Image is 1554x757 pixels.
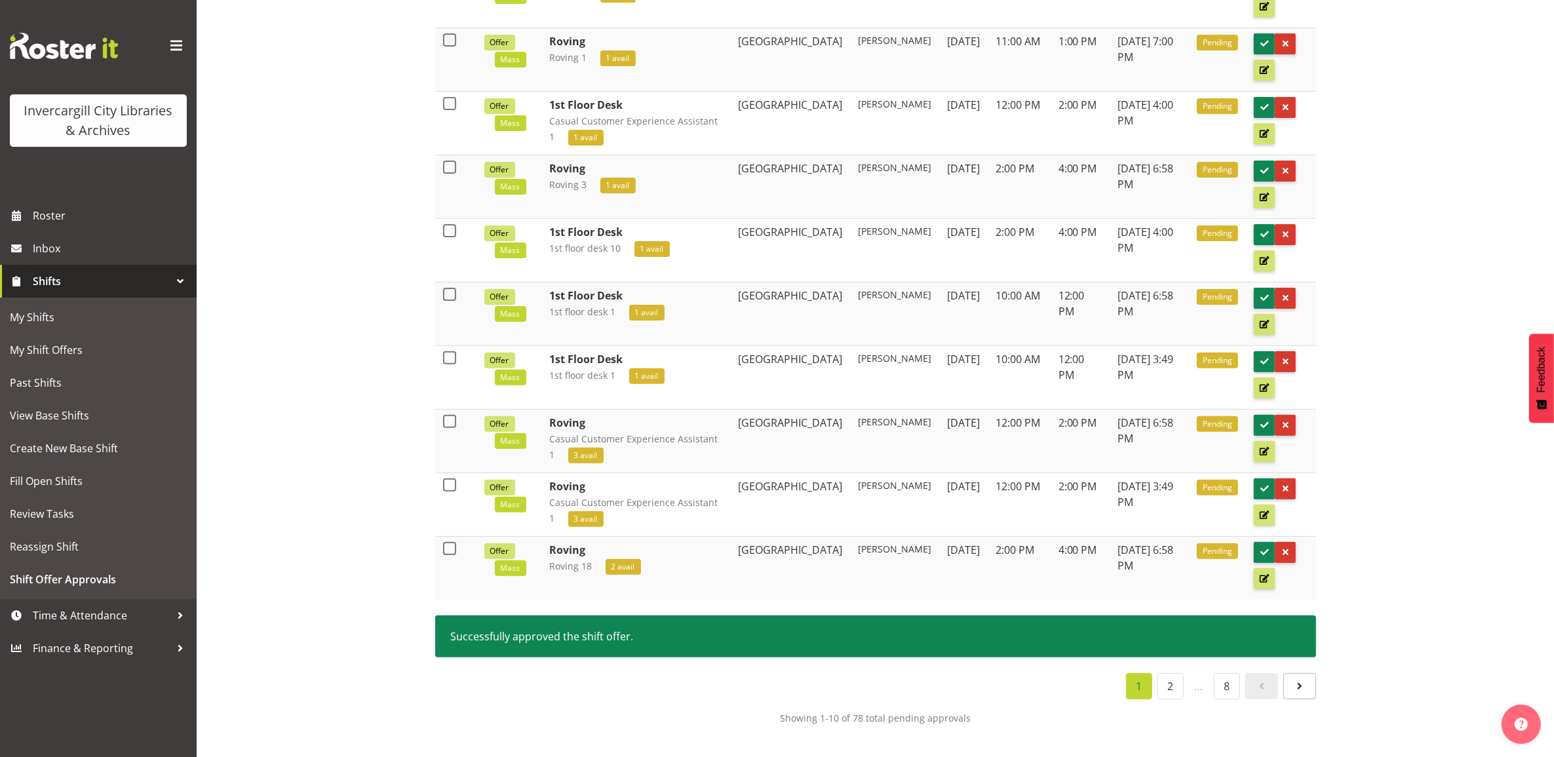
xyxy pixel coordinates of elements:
[484,289,515,305] span: Offer
[730,409,850,473] td: [GEOGRAPHIC_DATA]
[550,242,621,254] small: 1st floor desk 10
[1110,473,1190,536] td: [DATE] 3:49 PM
[10,340,187,360] span: My Shift Offers
[568,511,604,527] span: 3 positions available
[600,50,636,66] span: 1 positions available
[629,305,665,320] span: 1 positions available
[730,473,850,536] td: [GEOGRAPHIC_DATA]
[484,225,515,241] span: Offer
[988,155,1051,218] td: 2:00 PM
[550,225,623,239] strong: 1st Floor Desk
[1275,288,1296,309] button: Quick Reject
[730,155,850,218] td: [GEOGRAPHIC_DATA]
[1110,155,1190,218] td: [DATE] 6:58 PM
[939,91,988,155] td: [DATE]
[550,369,616,381] small: 1st floor desk 1
[3,366,193,399] a: Past Shifts
[988,345,1051,409] td: 10:00 AM
[33,206,190,225] span: Roster
[1214,673,1240,699] a: 8
[10,570,187,589] span: Shift Offer Approvals
[1254,250,1275,271] button: View Details & Add Notes
[858,415,931,429] p: [PERSON_NAME]
[3,497,193,530] a: Review Tasks
[1051,155,1110,218] td: 4:00 PM
[495,306,526,322] span: Mass
[1197,225,1238,241] span: Pending
[1275,415,1296,436] button: Quick Reject
[1197,289,1238,305] span: Pending
[484,543,515,559] span: Offer
[3,465,193,497] a: Fill Open Shifts
[1254,33,1275,54] button: Quick Approve
[988,473,1051,536] td: 12:00 PM
[495,560,526,576] span: Mass
[33,606,170,625] span: Time & Attendance
[1254,415,1275,436] button: Quick Approve
[858,478,931,492] p: [PERSON_NAME]
[10,471,187,491] span: Fill Open Shifts
[939,282,988,345] td: [DATE]
[1157,673,1184,699] a: 2
[988,218,1051,282] td: 2:00 PM
[1051,91,1110,155] td: 2:00 PM
[939,28,988,91] td: [DATE]
[495,179,526,195] span: Mass
[484,98,515,114] span: Offer
[1197,353,1238,368] span: Pending
[1275,478,1296,499] button: Quick Reject
[939,218,988,282] td: [DATE]
[780,712,971,724] small: Showing 1-10 of 78 total pending approvals
[550,543,586,557] strong: Roving
[3,399,193,432] a: View Base Shifts
[3,530,193,563] a: Reassign Shift
[3,334,193,366] a: My Shift Offers
[568,448,604,463] span: 3 positions available
[495,52,526,68] span: Mass
[484,480,515,495] span: Offer
[10,504,187,524] span: Review Tasks
[550,496,718,524] small: Casual Customer Experience Assistant 1
[550,34,586,49] strong: Roving
[858,224,931,238] p: [PERSON_NAME]
[988,91,1051,155] td: 12:00 PM
[1254,478,1275,499] button: Quick Approve
[1051,536,1110,600] td: 4:00 PM
[858,161,931,174] p: [PERSON_NAME]
[1110,91,1190,155] td: [DATE] 4:00 PM
[730,536,850,600] td: [GEOGRAPHIC_DATA]
[988,536,1051,600] td: 2:00 PM
[1197,98,1238,114] span: Pending
[1197,416,1238,432] span: Pending
[1275,224,1296,245] button: Quick Reject
[634,241,670,257] span: 1 positions available
[1254,568,1275,589] button: View Details & Add Notes
[10,33,118,59] img: Rosterit website logo
[1254,60,1275,81] button: View Details & Add Notes
[1051,218,1110,282] td: 4:00 PM
[988,409,1051,473] td: 12:00 PM
[1254,161,1275,182] button: Quick Approve
[939,155,988,218] td: [DATE]
[1254,441,1275,462] button: View Details & Add Notes
[550,115,718,143] small: Casual Customer Experience Assistant 1
[550,352,623,366] strong: 1st Floor Desk
[495,433,526,449] span: Mass
[1110,409,1190,473] td: [DATE] 6:58 PM
[33,239,190,258] span: Inbox
[1254,378,1275,398] button: View Details & Add Notes
[730,91,850,155] td: [GEOGRAPHIC_DATA]
[568,130,604,146] span: 1 positions available
[939,345,988,409] td: [DATE]
[10,406,187,425] span: View Base Shifts
[1197,480,1238,495] span: Pending
[495,370,526,385] span: Mass
[1254,351,1275,372] button: Quick Approve
[730,28,850,91] td: [GEOGRAPHIC_DATA]
[495,497,526,513] span: Mass
[1275,351,1296,372] button: Quick Reject
[550,416,586,430] strong: Roving
[1254,224,1275,245] button: Quick Approve
[1110,345,1190,409] td: [DATE] 3:49 PM
[10,438,187,458] span: Create New Base Shift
